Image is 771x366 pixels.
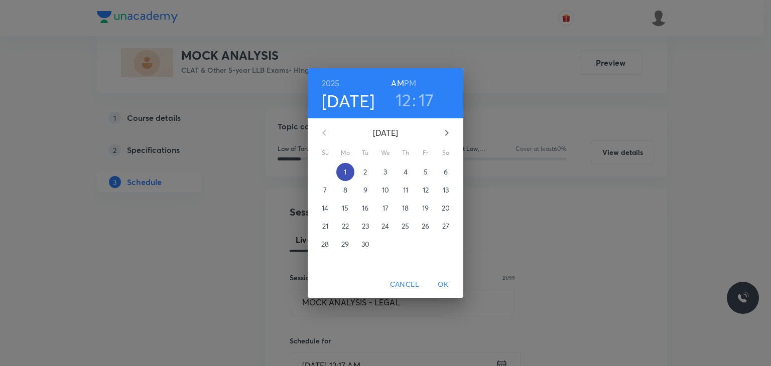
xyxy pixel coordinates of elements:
[376,148,395,158] span: We
[403,185,408,195] p: 11
[323,185,327,195] p: 7
[390,278,419,291] span: Cancel
[424,167,428,177] p: 5
[336,163,354,181] button: 1
[356,163,374,181] button: 2
[382,185,389,195] p: 10
[361,239,369,249] p: 30
[417,199,435,217] button: 19
[316,199,334,217] button: 14
[363,185,367,195] p: 9
[336,235,354,253] button: 29
[341,239,349,249] p: 29
[443,185,449,195] p: 13
[419,89,434,110] button: 17
[322,90,375,111] button: [DATE]
[376,181,395,199] button: 10
[316,148,334,158] span: Su
[437,181,455,199] button: 13
[343,185,347,195] p: 8
[356,199,374,217] button: 16
[376,199,395,217] button: 17
[442,203,450,213] p: 20
[362,221,369,231] p: 23
[444,167,448,177] p: 6
[376,217,395,235] button: 24
[336,199,354,217] button: 15
[316,235,334,253] button: 28
[336,217,354,235] button: 22
[316,181,334,199] button: 7
[391,76,404,90] button: AM
[412,89,416,110] h3: :
[356,181,374,199] button: 9
[423,185,429,195] p: 12
[442,221,449,231] p: 27
[376,163,395,181] button: 3
[321,239,329,249] p: 28
[417,148,435,158] span: Fr
[322,203,328,213] p: 14
[397,199,415,217] button: 18
[316,217,334,235] button: 21
[397,148,415,158] span: Th
[382,203,389,213] p: 17
[383,167,387,177] p: 3
[342,221,349,231] p: 22
[336,127,435,139] p: [DATE]
[422,203,429,213] p: 19
[396,89,412,110] button: 12
[322,76,340,90] button: 2025
[437,217,455,235] button: 27
[404,167,408,177] p: 4
[342,203,348,213] p: 15
[417,163,435,181] button: 5
[397,163,415,181] button: 4
[381,221,389,231] p: 24
[397,217,415,235] button: 25
[417,181,435,199] button: 12
[363,167,367,177] p: 2
[362,203,368,213] p: 16
[356,235,374,253] button: 30
[402,221,409,231] p: 25
[344,167,346,177] p: 1
[404,76,416,90] button: PM
[386,275,423,294] button: Cancel
[431,278,455,291] span: OK
[356,148,374,158] span: Tu
[402,203,409,213] p: 18
[437,163,455,181] button: 6
[422,221,429,231] p: 26
[336,148,354,158] span: Mo
[322,221,328,231] p: 21
[356,217,374,235] button: 23
[417,217,435,235] button: 26
[397,181,415,199] button: 11
[437,148,455,158] span: Sa
[336,181,354,199] button: 8
[427,275,459,294] button: OK
[437,199,455,217] button: 20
